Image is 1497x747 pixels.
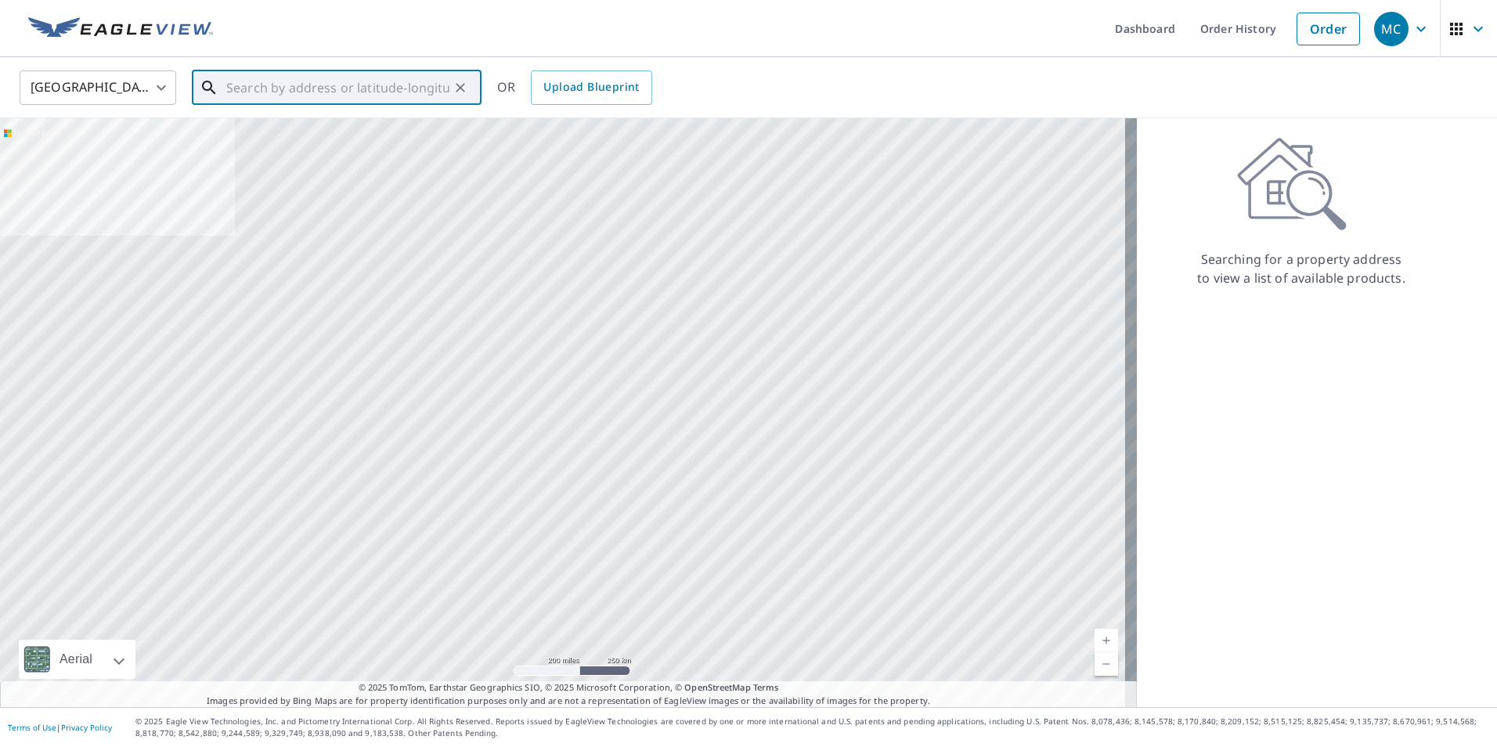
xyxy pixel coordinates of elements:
a: Order [1297,13,1360,45]
div: OR [497,70,652,105]
a: OpenStreetMap [684,681,750,693]
p: Searching for a property address to view a list of available products. [1196,250,1406,287]
input: Search by address or latitude-longitude [226,66,449,110]
a: Current Level 5, Zoom In [1095,629,1118,652]
div: Aerial [19,640,135,679]
div: MC [1374,12,1409,46]
a: Upload Blueprint [531,70,651,105]
div: [GEOGRAPHIC_DATA] [20,66,176,110]
span: Upload Blueprint [543,78,639,97]
button: Clear [449,77,471,99]
img: EV Logo [28,17,213,41]
p: | [8,723,112,732]
span: © 2025 TomTom, Earthstar Geographics SIO, © 2025 Microsoft Corporation, © [359,681,779,695]
a: Current Level 5, Zoom Out [1095,652,1118,676]
a: Terms of Use [8,722,56,733]
a: Terms [753,681,779,693]
p: © 2025 Eagle View Technologies, Inc. and Pictometry International Corp. All Rights Reserved. Repo... [135,716,1489,739]
a: Privacy Policy [61,722,112,733]
div: Aerial [55,640,97,679]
